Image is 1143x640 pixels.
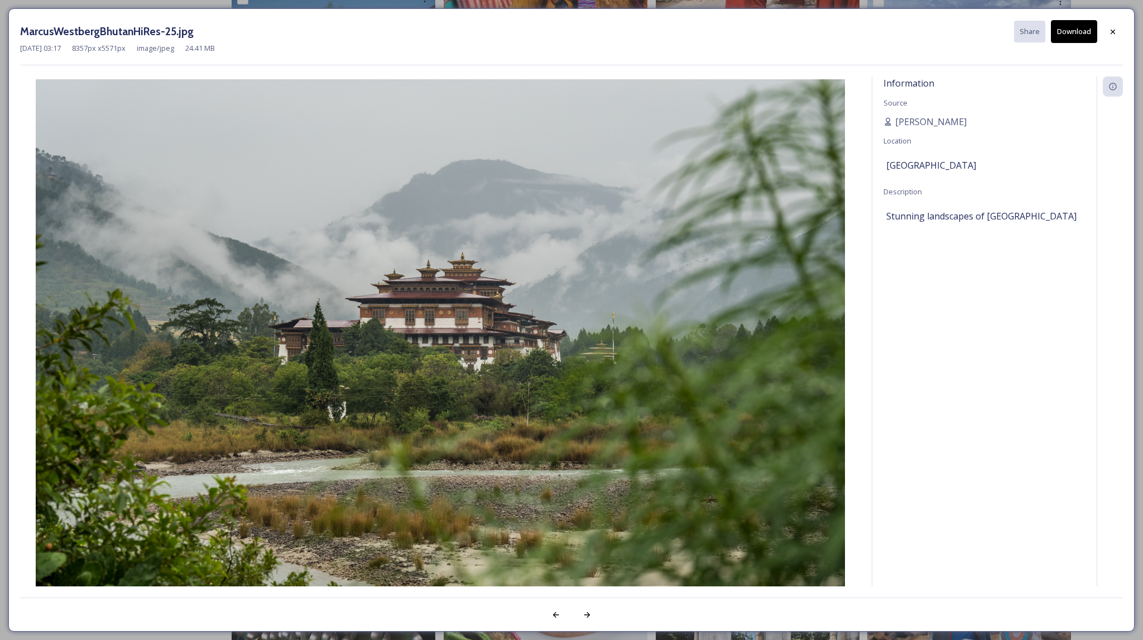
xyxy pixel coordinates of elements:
span: Information [883,77,934,89]
span: [GEOGRAPHIC_DATA] [886,159,976,172]
span: image/jpeg [137,43,174,54]
span: [PERSON_NAME] [895,115,967,128]
span: Location [883,136,911,146]
span: Stunning landscapes of [GEOGRAPHIC_DATA] [886,209,1077,223]
span: 8357 px x 5571 px [72,43,126,54]
span: Source [883,98,907,108]
img: MarcusWestbergBhutanHiRes-25.jpg [20,79,861,619]
span: Description [883,187,922,197]
button: Download [1051,20,1097,43]
span: 24.41 MB [185,43,215,54]
span: [DATE] 03:17 [20,43,61,54]
h3: MarcusWestbergBhutanHiRes-25.jpg [20,23,194,40]
button: Share [1014,21,1045,42]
